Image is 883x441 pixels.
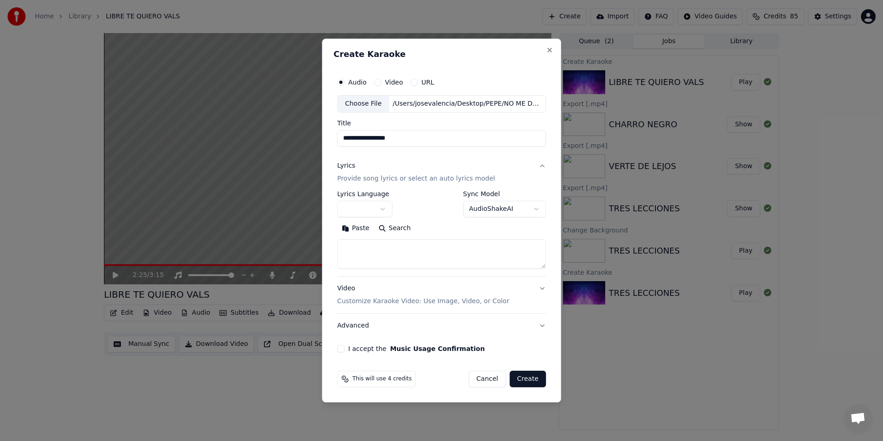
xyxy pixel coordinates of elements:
p: Customize Karaoke Video: Use Image, Video, or Color [337,297,509,306]
label: Audio [348,79,367,85]
div: Lyrics [337,161,355,170]
button: LyricsProvide song lyrics or select an auto lyrics model [337,154,546,191]
label: Lyrics Language [337,191,392,197]
div: LyricsProvide song lyrics or select an auto lyrics model [337,191,546,276]
div: Video [337,284,509,306]
h2: Create Karaoke [333,50,550,58]
div: Choose File [338,96,389,112]
button: Paste [337,221,374,236]
button: I accept the [390,345,485,352]
button: Advanced [337,314,546,338]
label: Title [337,120,546,126]
button: Cancel [469,371,506,387]
button: VideoCustomize Karaoke Video: Use Image, Video, or Color [337,277,546,313]
p: Provide song lyrics or select an auto lyrics model [337,174,495,183]
label: Sync Model [463,191,546,197]
label: URL [421,79,434,85]
button: Search [374,221,415,236]
div: /Users/josevalencia/Desktop/PEPE/NO ME DEJES PERDER.wav [389,99,545,108]
label: Video [385,79,403,85]
span: This will use 4 credits [352,375,412,383]
label: I accept the [348,345,485,352]
button: Create [510,371,546,387]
